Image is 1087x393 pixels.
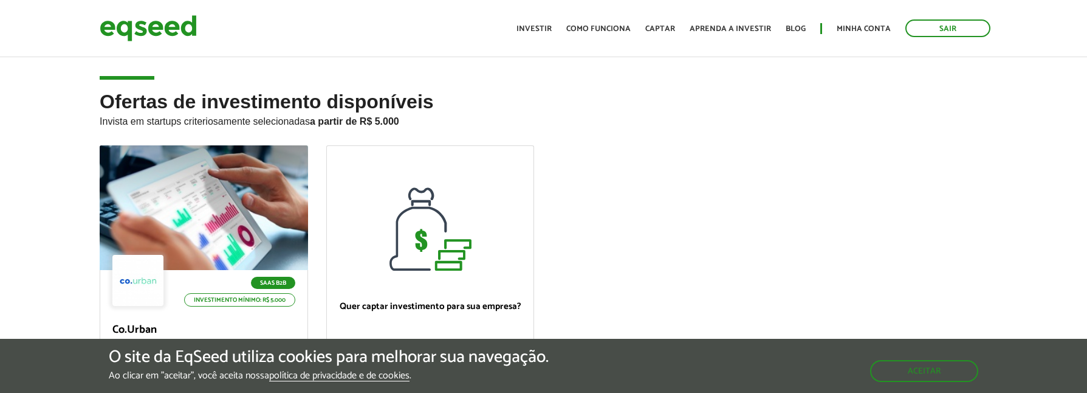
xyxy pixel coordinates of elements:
p: SaaS B2B [251,277,295,289]
button: Aceitar [870,360,978,382]
a: Aprenda a investir [690,25,771,33]
a: Como funciona [566,25,631,33]
p: Co.Urban [112,324,295,337]
a: Investir [516,25,552,33]
a: Sair [905,19,990,37]
p: Ao clicar em "aceitar", você aceita nossa . [109,370,549,381]
p: Quer captar investimento para sua empresa? [339,301,522,312]
h5: O site da EqSeed utiliza cookies para melhorar sua navegação. [109,348,549,367]
a: Blog [786,25,806,33]
p: Invista em startups criteriosamente selecionadas [100,113,987,127]
img: EqSeed [100,12,197,44]
strong: a partir de R$ 5.000 [310,116,399,127]
a: Captar [645,25,675,33]
a: política de privacidade e de cookies [269,371,410,381]
h2: Ofertas de investimento disponíveis [100,91,987,145]
a: Minha conta [837,25,891,33]
p: Investimento mínimo: R$ 5.000 [184,293,295,307]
